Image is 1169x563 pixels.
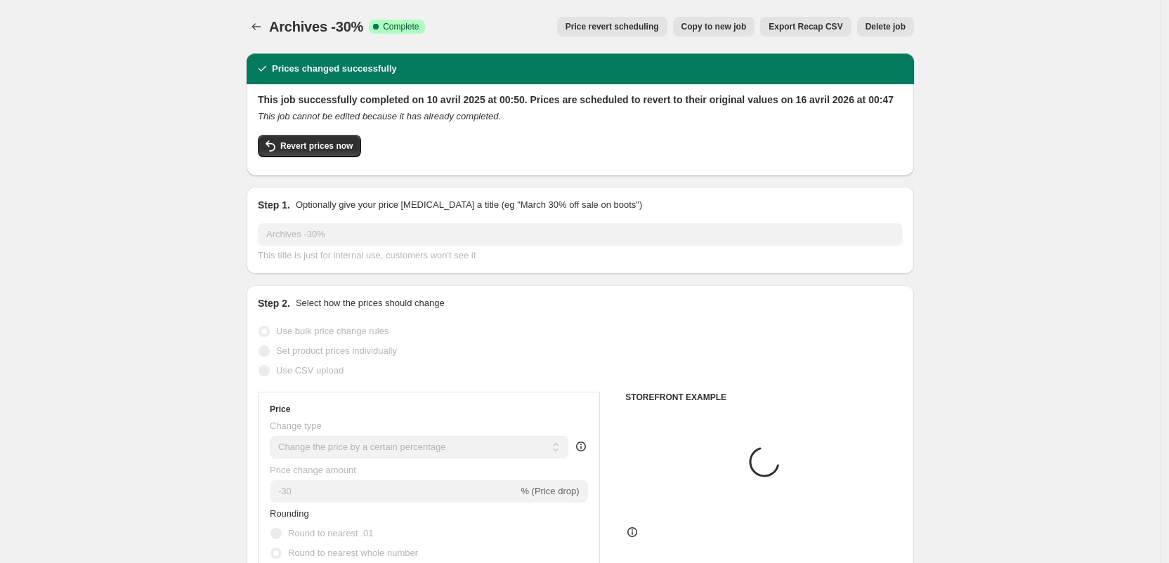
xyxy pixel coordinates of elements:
span: Use bulk price change rules [276,326,388,336]
span: Archives -30% [269,19,363,34]
h2: Prices changed successfully [272,62,397,76]
span: Round to nearest whole number [288,548,418,558]
span: Complete [383,21,419,32]
span: Rounding [270,508,309,519]
button: Export Recap CSV [760,17,851,37]
h2: This job successfully completed on 10 avril 2025 at 00:50. Prices are scheduled to revert to thei... [258,93,903,107]
input: 30% off holiday sale [258,223,903,246]
div: help [574,439,588,453]
span: Export Recap CSV [769,21,842,32]
p: Optionally give your price [MEDICAL_DATA] a title (eg "March 30% off sale on boots") [296,198,642,212]
span: Change type [270,420,322,431]
button: Price revert scheduling [557,17,667,37]
span: This title is just for internal use, customers won't see it [258,250,476,260]
span: Use CSV upload [276,365,344,376]
span: Price change amount [270,465,356,475]
span: Revert prices now [280,140,353,152]
button: Revert prices now [258,135,361,157]
span: % (Price drop) [521,486,579,496]
h6: STOREFRONT EXAMPLE [625,392,903,403]
h3: Price [270,404,290,415]
h2: Step 2. [258,296,290,310]
button: Price change jobs [247,17,266,37]
span: Copy to new job [681,21,747,32]
span: Price revert scheduling [566,21,659,32]
span: Round to nearest .01 [288,528,373,538]
span: Set product prices individually [276,345,397,356]
h2: Step 1. [258,198,290,212]
span: Delete job [866,21,906,32]
input: -15 [270,480,518,503]
p: Select how the prices should change [296,296,445,310]
button: Copy to new job [673,17,755,37]
button: Delete job [857,17,914,37]
i: This job cannot be edited because it has already completed. [258,111,501,121]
